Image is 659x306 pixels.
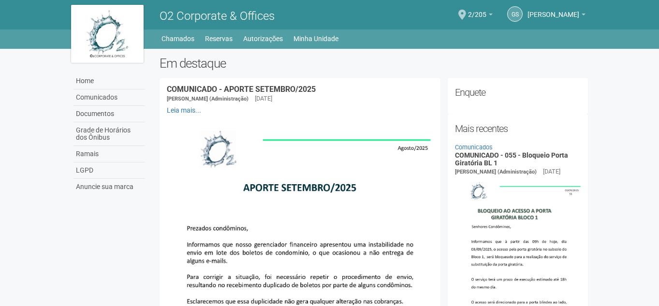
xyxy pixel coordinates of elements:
a: Documentos [73,106,145,122]
a: Reservas [205,32,233,45]
div: [DATE] [543,167,560,176]
a: Autorizações [243,32,283,45]
a: 2/205 [468,12,493,20]
a: Comunicados [73,89,145,106]
span: [PERSON_NAME] (Administração) [455,169,537,175]
a: Anuncie sua marca [73,179,145,195]
a: Comunicados [455,144,493,151]
a: Ramais [73,146,145,162]
a: Home [73,73,145,89]
span: O2 Corporate & Offices [160,9,275,23]
a: LGPD [73,162,145,179]
a: COMUNICADO - 055 - Bloqueio Porta Giratória BL 1 [455,151,568,166]
a: GS [507,6,523,22]
img: logo.jpg [71,5,144,63]
a: Chamados [161,32,194,45]
h2: Em destaque [160,56,588,71]
a: [PERSON_NAME] [527,12,586,20]
a: Grade de Horários dos Ônibus [73,122,145,146]
span: Gilberto Stiebler Filho [527,1,579,18]
a: Minha Unidade [293,32,338,45]
span: [PERSON_NAME] (Administração) [167,96,249,102]
a: Leia mais... [167,106,201,114]
h2: Enquete [455,85,581,100]
a: COMUNICADO - APORTE SETEMBRO/2025 [167,85,316,94]
span: 2/205 [468,1,486,18]
h2: Mais recentes [455,121,581,136]
div: [DATE] [255,94,272,103]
